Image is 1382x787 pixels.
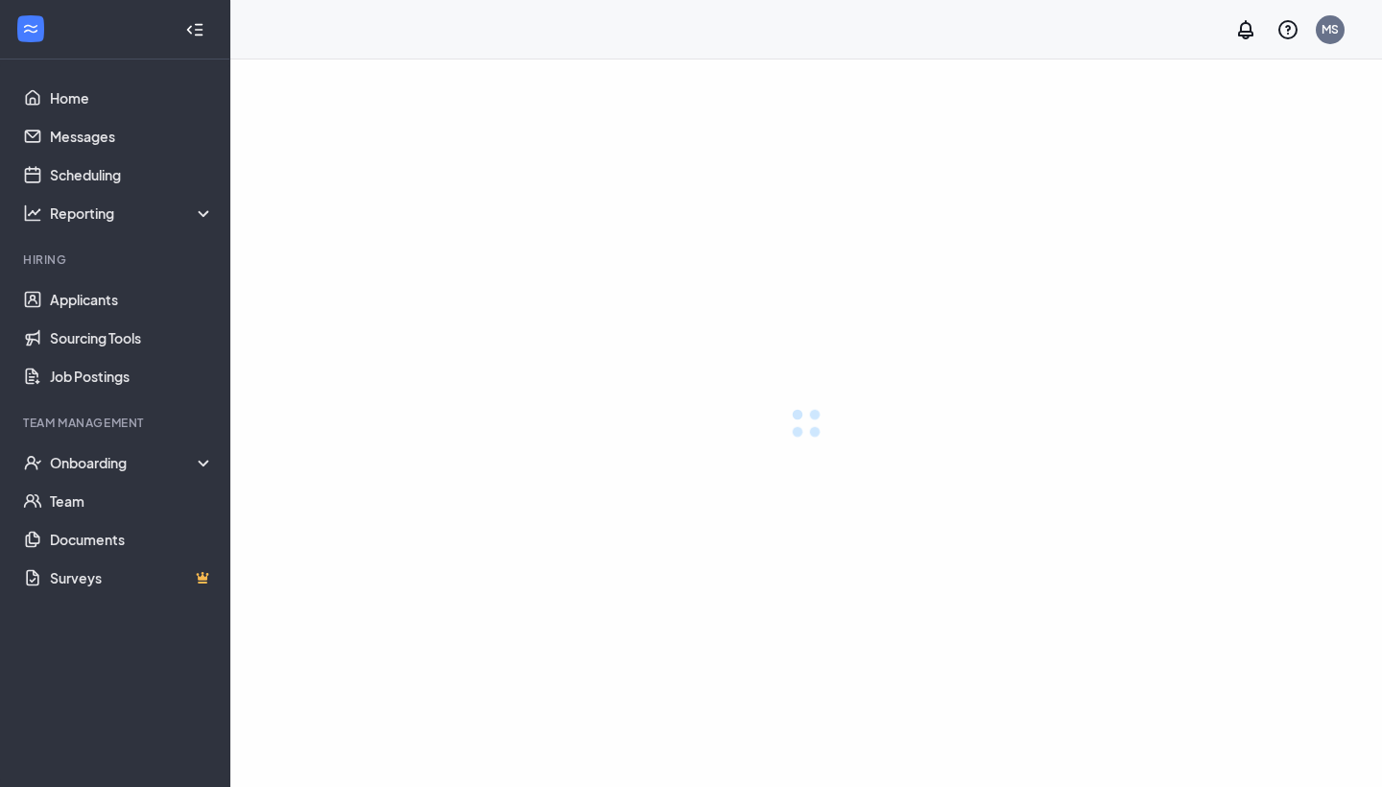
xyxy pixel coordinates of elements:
svg: Notifications [1234,18,1257,41]
a: Applicants [50,280,214,319]
div: Onboarding [50,453,215,472]
a: Messages [50,117,214,155]
a: Job Postings [50,357,214,395]
a: Team [50,482,214,520]
div: Team Management [23,415,210,431]
div: Reporting [50,203,215,223]
a: SurveysCrown [50,559,214,597]
a: Documents [50,520,214,559]
svg: Analysis [23,203,42,223]
a: Sourcing Tools [50,319,214,357]
div: MS [1322,21,1339,37]
svg: WorkstreamLogo [21,19,40,38]
a: Home [50,79,214,117]
div: Hiring [23,251,210,268]
svg: UserCheck [23,453,42,472]
svg: QuestionInfo [1276,18,1299,41]
svg: Collapse [185,20,204,39]
a: Scheduling [50,155,214,194]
